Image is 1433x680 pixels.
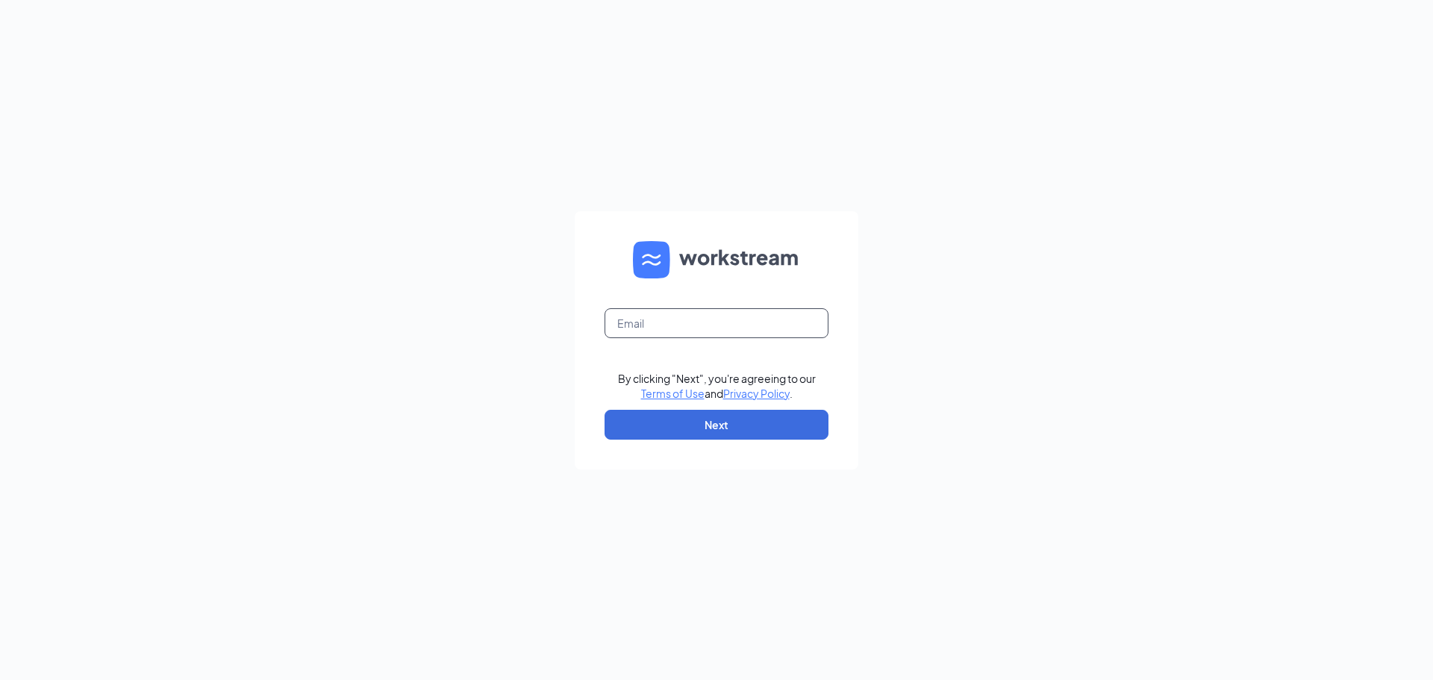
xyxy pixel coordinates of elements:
[618,371,816,401] div: By clicking "Next", you're agreeing to our and .
[641,387,705,400] a: Terms of Use
[723,387,790,400] a: Privacy Policy
[605,308,828,338] input: Email
[605,410,828,440] button: Next
[633,241,800,278] img: WS logo and Workstream text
